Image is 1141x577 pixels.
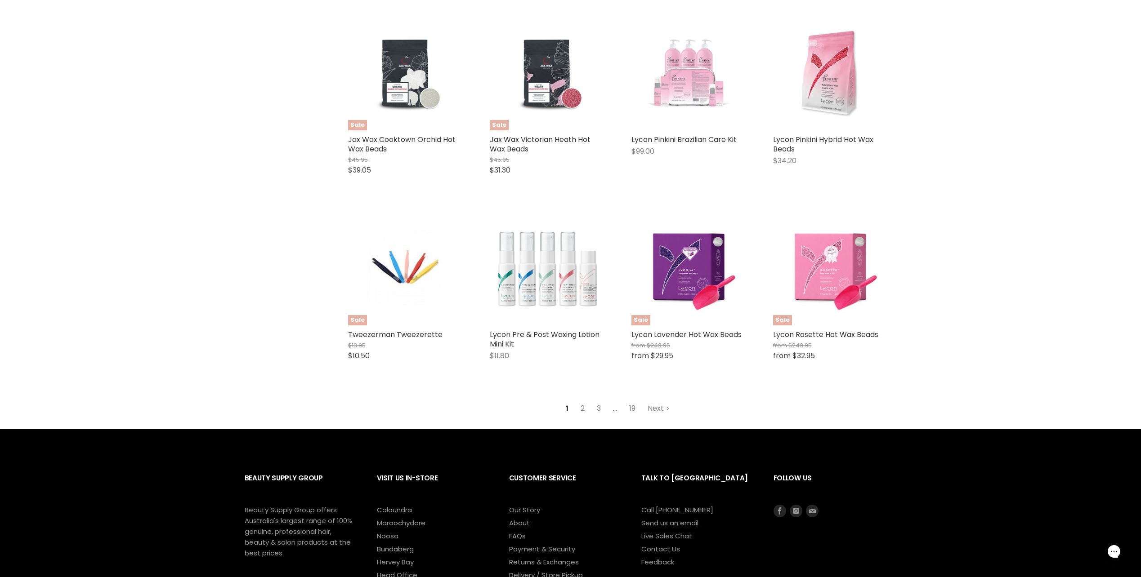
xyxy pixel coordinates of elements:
span: $45.95 [348,155,368,164]
span: from [631,341,645,350]
span: Sale [631,315,650,325]
a: Maroochydore [377,518,425,528]
a: Lycon Rosette Hot Wax BeadsSale [773,211,888,325]
a: Hervey Bay [377,557,414,567]
span: $10.50 [348,351,370,361]
a: Lycon Lavender Hot Wax BeadsSale [631,211,746,325]
a: Returns & Exchanges [509,557,579,567]
a: Next [643,400,675,417]
span: 1 [561,400,573,417]
span: $34.20 [773,155,796,166]
a: Send us an email [641,518,698,528]
img: Lycon Pinkini Hybrid Hot Wax Beads [773,16,888,130]
a: Tweezerman TweezeretteSale [348,211,463,325]
span: Sale [490,120,509,130]
span: $11.80 [490,351,509,361]
a: Jax Wax Victorian Heath Hot Wax Beads [490,134,591,154]
a: Lycon Lavender Hot Wax Beads [631,329,742,340]
h2: Talk to [GEOGRAPHIC_DATA] [641,467,756,504]
a: 19 [624,400,640,417]
img: Lycon Pre & Post Waxing Lotion Mini Kit [490,211,604,325]
span: $31.30 [490,165,510,175]
img: Jax Wax Cooktown Orchid Hot Wax Beads [367,16,443,130]
a: Lycon Rosette Hot Wax Beads [773,329,878,340]
a: Our Story [509,505,540,515]
a: Tweezerman Tweezerette [348,329,443,340]
span: $39.05 [348,165,371,175]
span: $45.95 [490,155,510,164]
span: $29.95 [651,351,673,361]
h2: Follow us [774,467,897,504]
span: $99.00 [631,146,654,156]
img: Lycon Pinkini Brazilian Care Kit [631,16,746,130]
a: Live Sales Chat [641,531,692,541]
a: Call [PHONE_NUMBER] [641,505,713,515]
a: Lycon Pinkini Hybrid Hot Wax Beads [773,134,873,154]
img: Tweezerman Tweezerette [367,211,443,325]
img: Lycon Rosette Hot Wax Beads [773,211,888,325]
a: Noosa [377,531,398,541]
span: Sale [773,315,792,325]
a: 3 [592,400,606,417]
a: Lycon Pinkini Brazilian Care Kit [631,134,737,145]
a: Bundaberg [377,544,414,554]
span: $249.95 [788,341,812,350]
span: Sale [348,120,367,130]
a: Jax Wax Cooktown Orchid Hot Wax BeadsSale [348,16,463,130]
img: Lycon Lavender Hot Wax Beads [631,211,746,325]
a: Lycon Pre & Post Waxing Lotion Mini Kit [490,329,600,349]
a: Feedback [641,557,674,567]
a: Payment & Security [509,544,575,554]
a: Jax Wax Cooktown Orchid Hot Wax Beads [348,134,456,154]
img: Jax Wax Victorian Heath Hot Wax Beads [509,16,585,130]
a: Contact Us [641,544,680,554]
a: 2 [576,400,590,417]
span: ... [608,400,622,417]
a: Jax Wax Victorian Heath Hot Wax BeadsSale [490,16,604,130]
a: Caloundra [377,505,412,515]
span: $249.95 [647,341,670,350]
h2: Customer Service [509,467,623,504]
span: Sale [348,315,367,325]
p: Beauty Supply Group offers Australia's largest range of 100% genuine, professional hair, beauty &... [245,505,353,559]
h2: Beauty Supply Group [245,467,359,504]
a: About [509,518,530,528]
h2: Visit Us In-Store [377,467,491,504]
span: $32.95 [792,351,815,361]
span: from [773,341,787,350]
span: from [631,351,649,361]
iframe: Gorgias live chat messenger [1096,535,1132,568]
span: $13.95 [348,341,366,350]
a: FAQs [509,531,526,541]
span: from [773,351,791,361]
